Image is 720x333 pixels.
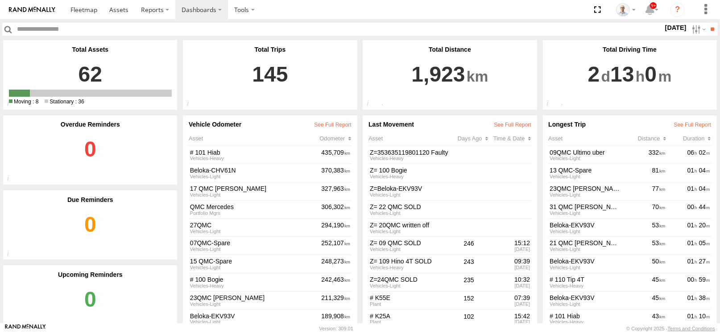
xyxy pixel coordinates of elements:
[550,193,621,197] div: Vehicles-Light
[370,284,450,288] div: Vehicles-Light
[645,53,672,96] span: 0
[9,196,172,203] div: Due Reminders
[320,256,352,271] div: 248,273
[190,222,319,229] a: 27QMC
[370,167,450,174] a: Z= 100 Bogie
[699,185,710,192] span: 04
[370,185,450,193] a: Z=Beloka-EKV93V
[368,135,458,142] div: Asset
[370,320,450,325] div: Plant
[190,193,319,197] div: View Group Details
[699,276,710,283] span: 59
[370,203,450,211] a: Z= 22 QMC SOLD
[550,167,621,174] a: 13 QMC-Spare
[3,175,22,185] div: Total number of overdue notifications generated from your asset reminders
[370,258,450,265] a: Z= 109 Hino 4T SOLD
[550,302,621,307] div: Vehicles-Light
[688,23,708,36] label: Search Filter Options
[488,284,530,288] div: [DATE]
[488,239,530,247] div: 15:12
[451,256,487,271] div: 243
[45,99,84,105] span: 36
[548,121,711,128] div: Longest Trip
[622,275,666,289] div: 45
[622,148,666,162] div: 332
[550,174,621,179] div: Vehicles-Light
[670,3,685,17] i: ?
[370,222,450,229] a: Z= 20QMC written off
[550,185,621,193] a: 23QMC [PERSON_NAME]
[189,53,352,87] a: 145
[320,202,352,217] div: 306,302
[613,3,639,16] div: Kurt Byers
[622,135,666,142] div: Click to Sort
[370,265,450,270] div: Vehicles-Heavy
[488,320,530,325] div: [DATE]
[588,53,611,96] span: 2
[190,185,319,193] a: 17 QMC [PERSON_NAME]
[189,46,352,53] div: Total Trips
[9,203,172,254] a: 0
[622,256,666,271] div: 50
[550,211,621,216] div: Vehicles-Light
[622,166,666,181] div: 81
[626,326,715,331] div: © Copyright 2025 -
[488,276,530,284] div: 10:32
[550,284,621,288] div: Vehicles-Heavy
[370,276,450,284] a: Z=24QMC SOLD
[550,229,621,234] div: Vehicles-Light
[687,312,697,320] span: 01
[320,184,352,198] div: 327,963
[3,250,22,260] div: Total number of due reminder notifications generated from your asset reminders
[190,149,319,156] a: # 101 Hiab
[370,302,450,307] div: Plant
[622,293,666,308] div: 45
[320,135,352,142] div: Click to Sort
[548,53,711,87] a: 2 13 0
[370,239,450,247] a: Z= 09 QMC SOLD
[190,320,319,325] div: View Group Details
[622,202,666,217] div: 70
[320,238,352,253] div: 252,107
[543,100,562,110] div: Total driving time by Assets
[368,121,531,128] div: Last Movement
[190,247,319,252] div: View Group Details
[370,294,450,302] a: # K55E
[370,229,450,234] div: Vehicles-Light
[488,294,530,302] div: 07:39
[320,148,352,162] div: 435,709
[370,156,450,161] div: Vehicles-Heavy
[550,156,621,161] div: Vehicles-Light
[622,220,666,235] div: 53
[550,320,621,325] div: Vehicles-Heavy
[3,100,22,110] div: Total Active/Deployed Assets
[370,174,450,179] div: Vehicles-Heavy
[488,265,530,270] div: [DATE]
[370,193,450,197] div: Vehicles-Light
[190,239,319,247] a: 07QMC-Spare
[699,258,710,265] span: 27
[687,222,697,229] span: 01
[9,99,38,105] span: 8
[320,275,352,289] div: 242,463
[320,311,352,326] div: 189,908
[622,184,666,198] div: 77
[190,229,319,234] div: View Group Details
[663,23,688,33] label: [DATE]
[550,258,621,265] a: Beloka-EKV93V
[699,312,710,320] span: 10
[699,222,710,229] span: 20
[189,121,352,128] div: Vehicle Odometer
[370,211,450,216] div: Vehicles-Light
[699,239,710,247] span: 05
[687,239,697,247] span: 01
[183,100,202,110] div: Total completed Trips within the selected period
[189,135,319,142] div: Asset
[488,302,530,307] div: [DATE]
[687,258,697,265] span: 01
[488,258,530,265] div: 09:39
[190,265,319,270] div: View Group Details
[451,238,487,253] div: 246
[451,311,487,326] div: 102
[320,293,352,308] div: 211,329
